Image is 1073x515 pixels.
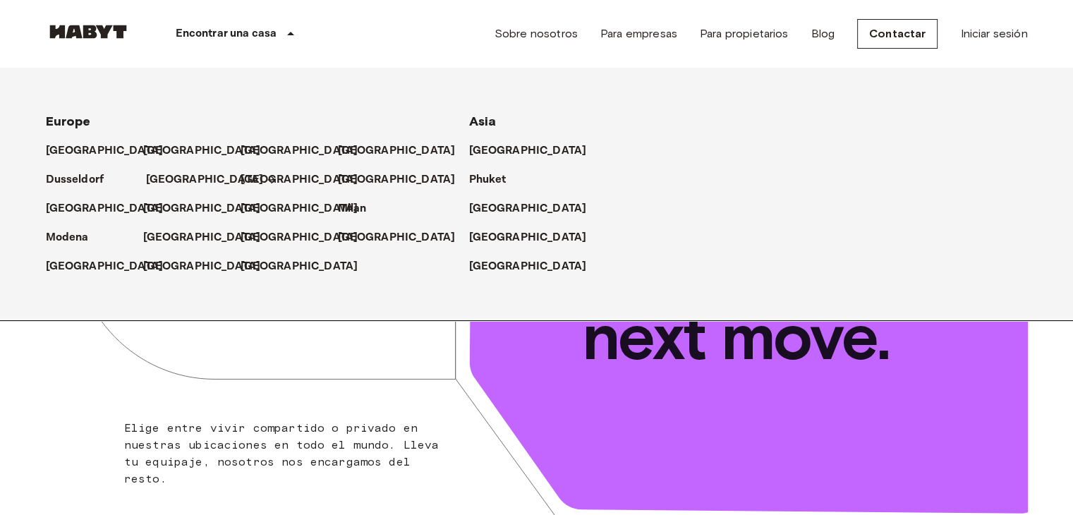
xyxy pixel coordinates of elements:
p: [GEOGRAPHIC_DATA] [241,229,358,246]
p: [GEOGRAPHIC_DATA] [241,200,358,217]
a: [GEOGRAPHIC_DATA] [241,229,372,246]
a: [GEOGRAPHIC_DATA] [143,143,275,159]
a: Phuket [469,171,521,188]
a: Contactar [857,19,938,49]
p: Phuket [469,171,507,188]
a: [GEOGRAPHIC_DATA] [46,143,178,159]
img: Habyt [46,25,131,39]
a: Para propietarios [700,25,789,42]
p: [GEOGRAPHIC_DATA] [143,258,261,275]
a: [GEOGRAPHIC_DATA] [338,229,470,246]
a: [GEOGRAPHIC_DATA] [469,143,601,159]
p: [GEOGRAPHIC_DATA] [46,200,164,217]
a: Sobre nosotros [495,25,578,42]
a: [GEOGRAPHIC_DATA] [338,143,470,159]
a: [GEOGRAPHIC_DATA] [241,200,372,217]
p: Dusseldorf [46,171,104,188]
a: [GEOGRAPHIC_DATA] [241,258,372,275]
a: Blog [811,25,835,42]
a: [GEOGRAPHIC_DATA] [469,200,601,217]
a: Milan [338,200,381,217]
p: [GEOGRAPHIC_DATA] [46,258,164,275]
a: [GEOGRAPHIC_DATA] [46,200,178,217]
a: [GEOGRAPHIC_DATA] [469,229,601,246]
p: [GEOGRAPHIC_DATA] [146,171,264,188]
a: [GEOGRAPHIC_DATA] [241,143,372,159]
a: [GEOGRAPHIC_DATA] [46,258,178,275]
a: [GEOGRAPHIC_DATA] [143,200,275,217]
p: [GEOGRAPHIC_DATA] [241,143,358,159]
p: [GEOGRAPHIC_DATA] [241,171,358,188]
p: [GEOGRAPHIC_DATA] [241,258,358,275]
span: Asia [469,114,497,129]
a: [GEOGRAPHIC_DATA] [146,171,278,188]
p: Encontrar una casa [176,25,277,42]
p: [GEOGRAPHIC_DATA] [143,229,261,246]
a: [GEOGRAPHIC_DATA] [241,171,372,188]
a: Para empresas [600,25,677,42]
p: [GEOGRAPHIC_DATA] [469,258,587,275]
a: [GEOGRAPHIC_DATA] [338,171,470,188]
a: [GEOGRAPHIC_DATA] [143,258,275,275]
a: [GEOGRAPHIC_DATA] [469,258,601,275]
p: [GEOGRAPHIC_DATA] [338,143,456,159]
a: Iniciar sesión [960,25,1027,42]
a: Dusseldorf [46,171,119,188]
p: [GEOGRAPHIC_DATA] [469,143,587,159]
a: Modena [46,229,103,246]
p: [GEOGRAPHIC_DATA] [143,143,261,159]
p: Milan [338,200,367,217]
p: Elige entre vivir compartido o privado en nuestras ubicaciones en todo el mundo. Lleva tu equipaj... [124,420,448,487]
p: [GEOGRAPHIC_DATA] [143,200,261,217]
span: Europe [46,114,91,129]
p: [GEOGRAPHIC_DATA] [338,171,456,188]
p: [GEOGRAPHIC_DATA] [469,229,587,246]
a: [GEOGRAPHIC_DATA] [143,229,275,246]
p: Modena [46,229,89,246]
p: [GEOGRAPHIC_DATA] [46,143,164,159]
p: [GEOGRAPHIC_DATA] [469,200,587,217]
p: [GEOGRAPHIC_DATA] [338,229,456,246]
